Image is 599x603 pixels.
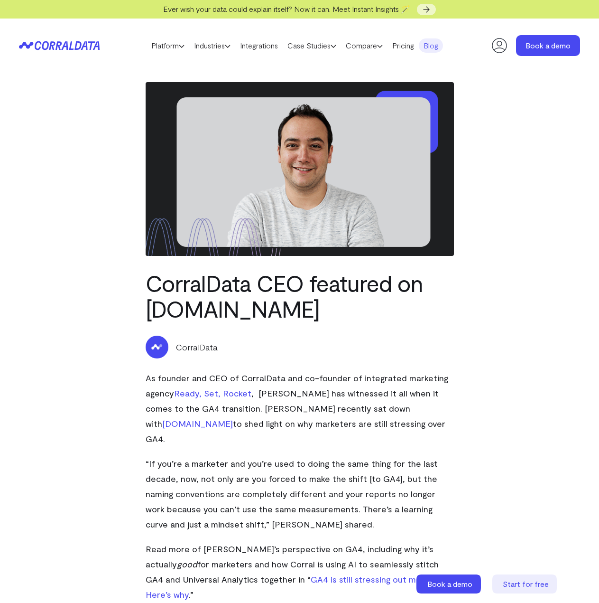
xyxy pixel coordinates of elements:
[146,388,439,429] span: , [PERSON_NAME] has witnessed it all when it comes to the GA4 transition. [PERSON_NAME] recently ...
[147,38,189,53] a: Platform
[177,559,197,569] span: good
[503,579,549,588] span: Start for free
[516,35,580,56] a: Book a demo
[419,38,443,53] a: Blog
[174,388,251,398] a: Ready, Set, Rocket
[283,38,341,53] a: Case Studies
[189,589,194,600] span: .”
[341,38,387,53] a: Compare
[235,38,283,53] a: Integrations
[146,559,439,584] span: for marketers and how Corral is using AI to seamlessly stitch GA4 and Universal Analytics togethe...
[146,270,454,321] h1: CorralData CEO featured on [DOMAIN_NAME]
[189,38,235,53] a: Industries
[387,38,419,53] a: Pricing
[146,373,448,398] span: As founder and CEO of CorralData and co-founder of integrated marketing agency
[146,544,433,569] span: Read more of [PERSON_NAME]’s perspective on GA4, including why it’s actually
[416,575,483,594] a: Book a demo
[163,4,410,13] span: Ever wish your data could explain itself? Now it can. Meet Instant Insights 🪄
[146,574,452,600] a: GA4 is still stressing out marketers: Here’s why
[162,418,233,429] a: [DOMAIN_NAME]
[146,418,445,444] span: to shed light on why marketers are still stressing over GA4.
[176,341,218,353] p: CorralData
[492,575,559,594] a: Start for free
[146,458,438,529] span: “If you’re a marketer and you’re used to doing the same thing for the last decade, now, not only ...
[427,579,472,588] span: Book a demo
